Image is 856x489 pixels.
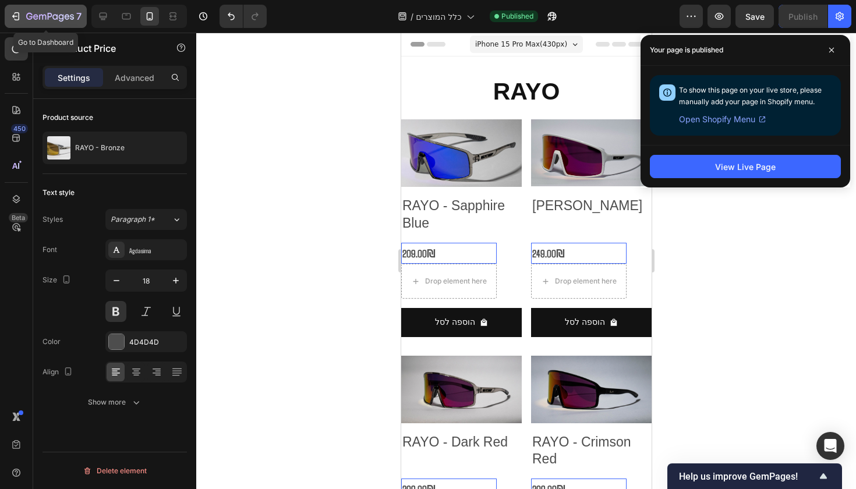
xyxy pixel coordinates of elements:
[679,471,816,482] span: Help us improve GemPages!
[501,11,533,22] span: Published
[43,336,61,347] div: Color
[88,396,142,408] div: Show more
[43,245,57,255] div: Font
[816,432,844,460] div: Open Intercom Messenger
[129,245,184,256] div: Agdasima
[779,5,827,28] button: Publish
[220,5,267,28] div: Undo/Redo
[650,155,841,178] button: View Live Page
[75,144,125,152] p: RAYO - Bronze
[650,44,723,56] p: Your page is published
[679,469,830,483] button: Show survey - Help us improve GemPages!
[47,136,70,160] img: product feature img
[401,33,652,489] iframe: Design area
[679,112,755,126] span: Open Shopify Menu
[416,10,461,23] span: כלל המוצרים
[9,213,28,222] div: Beta
[56,41,155,55] p: Product Price
[5,5,87,28] button: 7
[43,112,93,123] div: Product source
[43,214,63,225] div: Styles
[111,214,155,225] span: Paragraph 1*
[745,12,765,22] span: Save
[43,462,187,480] button: Delete element
[11,124,28,133] div: 450
[715,161,776,173] div: View Live Page
[115,72,154,84] p: Advanced
[76,9,82,23] p: 7
[130,446,225,467] div: 209.00₪
[788,10,818,23] div: Publish
[43,364,75,380] div: Align
[83,464,147,478] div: Delete element
[105,209,187,230] button: Paragraph 1*
[43,187,75,198] div: Text style
[129,337,184,348] div: 4D4D4D
[735,5,774,28] button: Save
[411,10,413,23] span: /
[43,392,187,413] button: Show more
[58,72,90,84] p: Settings
[43,272,73,288] div: Size
[679,86,822,106] span: To show this page on your live store, please manually add your page in Shopify menu.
